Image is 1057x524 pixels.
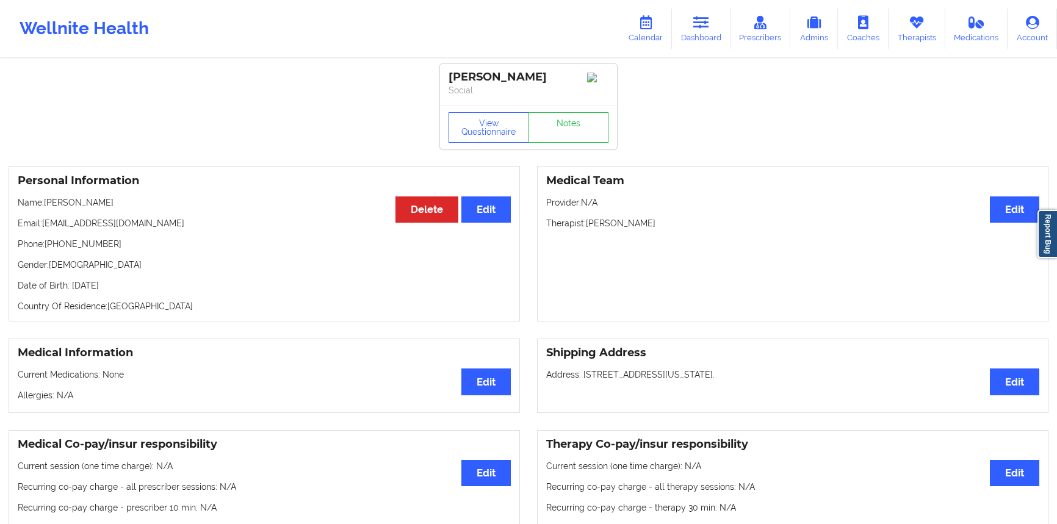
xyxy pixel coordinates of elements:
[546,174,1039,188] h3: Medical Team
[672,9,731,49] a: Dashboard
[990,460,1039,486] button: Edit
[449,112,529,143] button: View Questionnaire
[18,238,511,250] p: Phone: [PHONE_NUMBER]
[18,217,511,229] p: Email: [EMAIL_ADDRESS][DOMAIN_NAME]
[546,196,1039,209] p: Provider: N/A
[546,368,1039,381] p: Address: [STREET_ADDRESS][US_STATE].
[990,368,1039,395] button: Edit
[838,9,889,49] a: Coaches
[945,9,1008,49] a: Medications
[18,346,511,360] h3: Medical Information
[587,73,608,82] img: Image%2Fplaceholer-image.png
[18,368,511,381] p: Current Medications: None
[449,84,608,96] p: Social
[18,196,511,209] p: Name: [PERSON_NAME]
[1008,9,1057,49] a: Account
[528,112,609,143] a: Notes
[395,196,458,223] button: Delete
[546,346,1039,360] h3: Shipping Address
[990,196,1039,223] button: Edit
[18,279,511,292] p: Date of Birth: [DATE]
[18,259,511,271] p: Gender: [DEMOGRAPHIC_DATA]
[1037,210,1057,258] a: Report Bug
[546,217,1039,229] p: Therapist: [PERSON_NAME]
[461,368,511,395] button: Edit
[18,389,511,401] p: Allergies: N/A
[546,501,1039,514] p: Recurring co-pay charge - therapy 30 min : N/A
[18,460,511,472] p: Current session (one time charge): N/A
[731,9,791,49] a: Prescribers
[18,437,511,451] h3: Medical Co-pay/insur responsibility
[546,481,1039,493] p: Recurring co-pay charge - all therapy sessions : N/A
[790,9,838,49] a: Admins
[546,460,1039,472] p: Current session (one time charge): N/A
[18,300,511,312] p: Country Of Residence: [GEOGRAPHIC_DATA]
[619,9,672,49] a: Calendar
[889,9,945,49] a: Therapists
[461,196,511,223] button: Edit
[18,501,511,514] p: Recurring co-pay charge - prescriber 10 min : N/A
[449,70,608,84] div: [PERSON_NAME]
[546,437,1039,451] h3: Therapy Co-pay/insur responsibility
[18,481,511,493] p: Recurring co-pay charge - all prescriber sessions : N/A
[461,460,511,486] button: Edit
[18,174,511,188] h3: Personal Information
